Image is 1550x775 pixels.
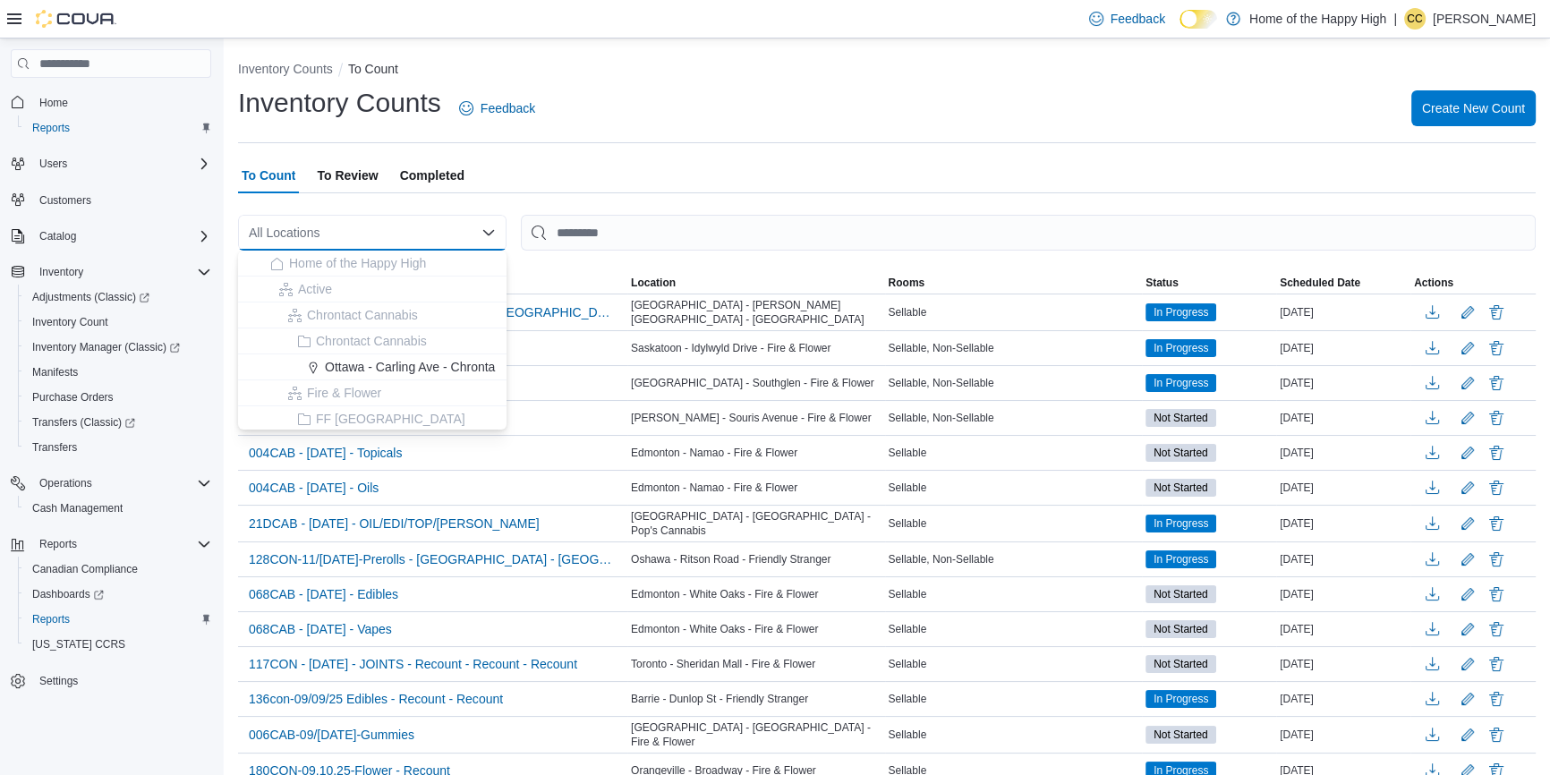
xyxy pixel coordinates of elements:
a: Canadian Compliance [25,558,145,580]
span: Reports [25,609,211,630]
span: Edmonton - White Oaks - Fire & Flower [631,587,818,601]
span: 068CAB - [DATE] - Vapes [249,620,392,638]
span: Saskatoon - Idylwyld Drive - Fire & Flower [631,341,830,355]
span: Chrontact Cannabis [316,332,427,350]
div: Curtis Campbell [1404,8,1426,30]
a: Feedback [452,90,542,126]
button: Delete [1486,477,1507,498]
span: Home of the Happy High [289,254,426,272]
button: Operations [32,473,99,494]
span: Scheduled Date [1280,276,1360,290]
span: Not Started [1154,656,1208,672]
div: Sellable [885,513,1143,534]
button: Delete [1486,653,1507,675]
span: Not Started [1145,620,1216,638]
span: Actions [1414,276,1453,290]
span: Inventory Manager (Classic) [32,340,180,354]
button: Edit count details [1457,299,1478,326]
button: Reports [18,607,218,632]
div: [DATE] [1276,407,1410,429]
button: Edit count details [1457,510,1478,537]
button: Edit count details [1457,546,1478,573]
button: Transfers [18,435,218,460]
button: Purchase Orders [18,385,218,410]
div: [DATE] [1276,583,1410,605]
button: Chrontact Cannabis [238,302,507,328]
span: Oshawa - Ritson Road - Friendly Stranger [631,552,830,566]
span: Reports [39,537,77,551]
div: [DATE] [1276,442,1410,464]
button: Delete [1486,372,1507,394]
button: Cash Management [18,496,218,521]
span: Customers [32,189,211,211]
span: Inventory [32,261,211,283]
button: 004CAB - [DATE] - Oils [242,474,386,501]
span: In Progress [1154,304,1208,320]
a: Dashboards [18,582,218,607]
div: Sellable [885,302,1143,323]
span: Customers [39,193,91,208]
a: Dashboards [25,583,111,605]
button: Edit count details [1457,474,1478,501]
button: [US_STATE] CCRS [18,632,218,657]
span: In Progress [1145,690,1216,708]
a: Customers [32,190,98,211]
span: Not Started [1145,655,1216,673]
span: Dashboards [32,587,104,601]
span: Users [39,157,67,171]
div: [DATE] [1276,372,1410,394]
span: 068CAB - [DATE] - Edibles [249,585,398,603]
button: Delete [1486,618,1507,640]
div: Sellable, Non-Sellable [885,337,1143,359]
span: [GEOGRAPHIC_DATA] - [GEOGRAPHIC_DATA] - Pop's Cannabis [631,509,881,538]
span: In Progress [1154,551,1208,567]
span: [PERSON_NAME] - Souris Avenue - Fire & Flower [631,411,872,425]
span: Settings [39,674,78,688]
button: Close list of options [481,226,496,240]
span: 136con-09/09/25 Edibles - Recount - Recount [249,690,503,708]
button: 004CAB - [DATE] - Topicals [242,439,409,466]
button: 068CAB - [DATE] - Edibles [242,581,405,608]
button: Delete [1486,513,1507,534]
span: To Review [317,158,378,193]
span: Not Started [1145,444,1216,462]
span: Cash Management [32,501,123,515]
span: Transfers [25,437,211,458]
span: Canadian Compliance [25,558,211,580]
button: Scheduled Date [1276,272,1410,294]
input: This is a search bar. After typing your query, hit enter to filter the results lower in the page. [521,215,1536,251]
button: Delete [1486,724,1507,745]
span: To Count [242,158,295,193]
span: Inventory Count [25,311,211,333]
span: Create New Count [1422,99,1525,117]
span: Transfers (Classic) [25,412,211,433]
a: Cash Management [25,498,130,519]
button: Home of the Happy High [238,251,507,277]
div: Sellable [885,618,1143,640]
span: Canadian Compliance [32,562,138,576]
button: Delete [1486,337,1507,359]
span: Not Started [1145,726,1216,744]
span: Dark Mode [1180,29,1180,30]
div: [DATE] [1276,618,1410,640]
button: Users [4,151,218,176]
span: In Progress [1145,550,1216,568]
span: Ottawa - Carling Ave - Chrontact Cannabis [325,358,561,376]
span: Operations [32,473,211,494]
button: Delete [1486,688,1507,710]
nav: An example of EuiBreadcrumbs [238,60,1536,81]
button: Edit count details [1457,651,1478,677]
button: 117CON - [DATE] - JOINTS - Recount - Recount - Recount [242,651,584,677]
a: Inventory Manager (Classic) [18,335,218,360]
span: Transfers [32,440,77,455]
button: FF [GEOGRAPHIC_DATA] [238,406,507,432]
p: Home of the Happy High [1249,8,1386,30]
button: Reports [4,532,218,557]
div: [DATE] [1276,549,1410,570]
button: Ottawa - Carling Ave - Chrontact Cannabis [238,354,507,380]
button: To Count [348,62,398,76]
div: Sellable [885,477,1143,498]
button: Delete [1486,302,1507,323]
span: Reports [25,117,211,139]
div: [DATE] [1276,337,1410,359]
